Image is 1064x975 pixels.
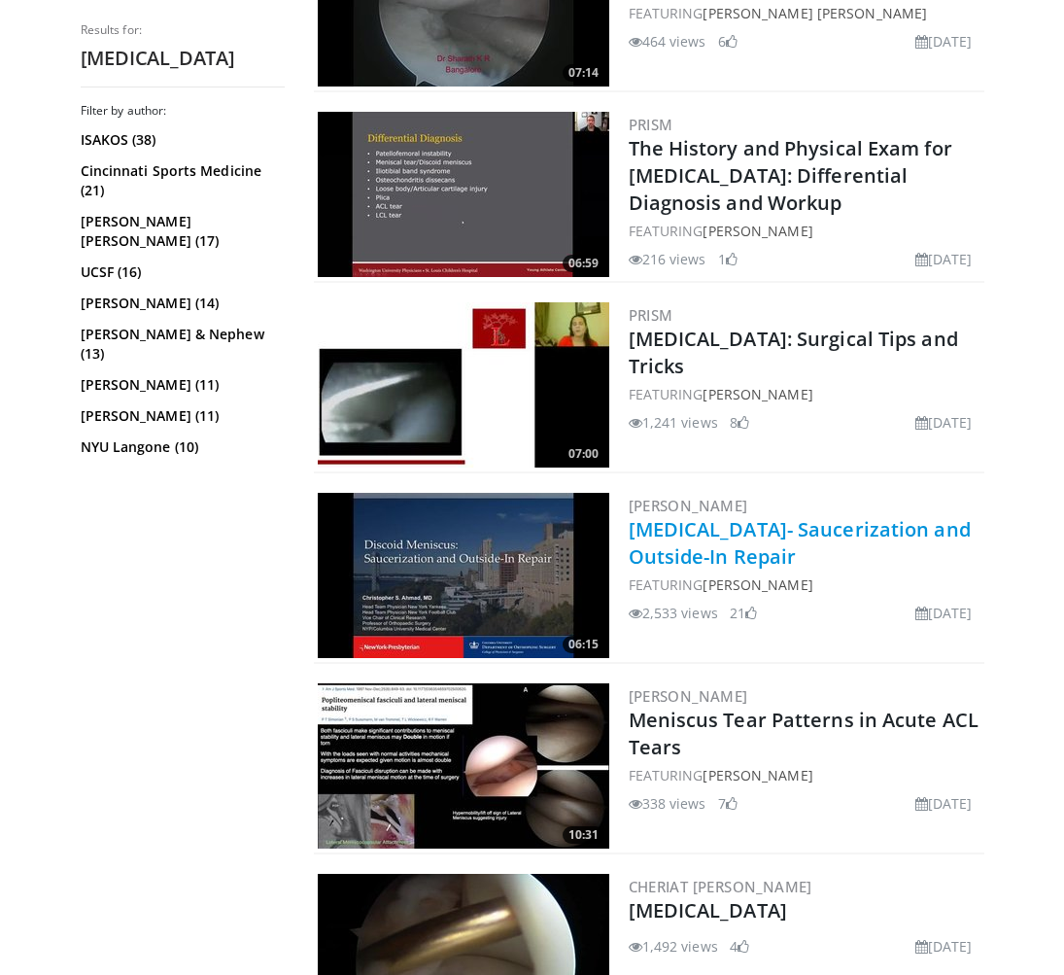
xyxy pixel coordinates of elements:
[703,4,927,22] a: [PERSON_NAME] [PERSON_NAME]
[730,603,757,623] li: 21
[718,31,738,52] li: 6
[915,793,973,814] li: [DATE]
[318,683,609,849] img: 668c1cee-1ff6-46bb-913b-50f69012f802.300x170_q85_crop-smart_upscale.jpg
[629,936,718,957] li: 1,492 views
[718,793,738,814] li: 7
[629,326,958,379] a: [MEDICAL_DATA]: Surgical Tips and Tricks
[629,897,787,923] a: [MEDICAL_DATA]
[629,707,979,760] a: Meniscus Tear Patterns in Acute ACL Tears
[81,437,280,457] a: NYU Langone (10)
[703,385,812,403] a: [PERSON_NAME]
[703,766,812,784] a: [PERSON_NAME]
[915,603,973,623] li: [DATE]
[629,603,718,623] li: 2,533 views
[563,636,604,653] span: 06:15
[81,375,280,395] a: [PERSON_NAME] (11)
[718,249,738,269] li: 1
[629,249,706,269] li: 216 views
[81,130,280,150] a: ISAKOS (38)
[318,112,609,277] img: d1979141-6cf7-4843-b006-69c78480ac64.300x170_q85_crop-smart_upscale.jpg
[81,262,280,282] a: UCSF (16)
[703,575,812,594] a: [PERSON_NAME]
[629,496,748,515] a: [PERSON_NAME]
[629,686,748,706] a: [PERSON_NAME]
[318,493,609,658] img: 3e1146f6-a3a9-4f7d-bb8e-594a3418a806.300x170_q85_crop-smart_upscale.jpg
[318,112,609,277] a: 06:59
[629,516,971,570] a: [MEDICAL_DATA]- Saucerization and Outside-In Repair
[915,412,973,433] li: [DATE]
[629,221,980,241] div: FEATURING
[629,877,812,896] a: Cheriat [PERSON_NAME]
[563,255,604,272] span: 06:59
[629,575,980,595] div: FEATURING
[730,936,749,957] li: 4
[730,412,749,433] li: 8
[81,294,280,313] a: [PERSON_NAME] (14)
[629,412,718,433] li: 1,241 views
[629,135,952,216] a: The History and Physical Exam for [MEDICAL_DATA]: Differential Diagnosis and Workup
[629,115,673,134] a: PRiSM
[629,765,980,785] div: FEATURING
[81,46,285,71] h2: [MEDICAL_DATA]
[563,826,604,844] span: 10:31
[915,249,973,269] li: [DATE]
[318,302,609,468] img: 6bc21a17-2f01-495f-8ec5-b2ebd7dbdf37.300x170_q85_crop-smart_upscale.jpg
[563,64,604,82] span: 07:14
[629,31,706,52] li: 464 views
[81,325,280,364] a: [PERSON_NAME] & Nephew (13)
[629,793,706,814] li: 338 views
[81,22,285,38] p: Results for:
[915,31,973,52] li: [DATE]
[81,161,280,200] a: Cincinnati Sports Medicine (21)
[318,302,609,468] a: 07:00
[318,493,609,658] a: 06:15
[629,384,980,404] div: FEATURING
[563,445,604,463] span: 07:00
[81,406,280,426] a: [PERSON_NAME] (11)
[81,212,280,251] a: [PERSON_NAME] [PERSON_NAME] (17)
[318,683,609,849] a: 10:31
[629,3,980,23] div: FEATURING
[703,222,812,240] a: [PERSON_NAME]
[81,103,285,119] h3: Filter by author:
[629,305,673,325] a: PRiSM
[915,936,973,957] li: [DATE]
